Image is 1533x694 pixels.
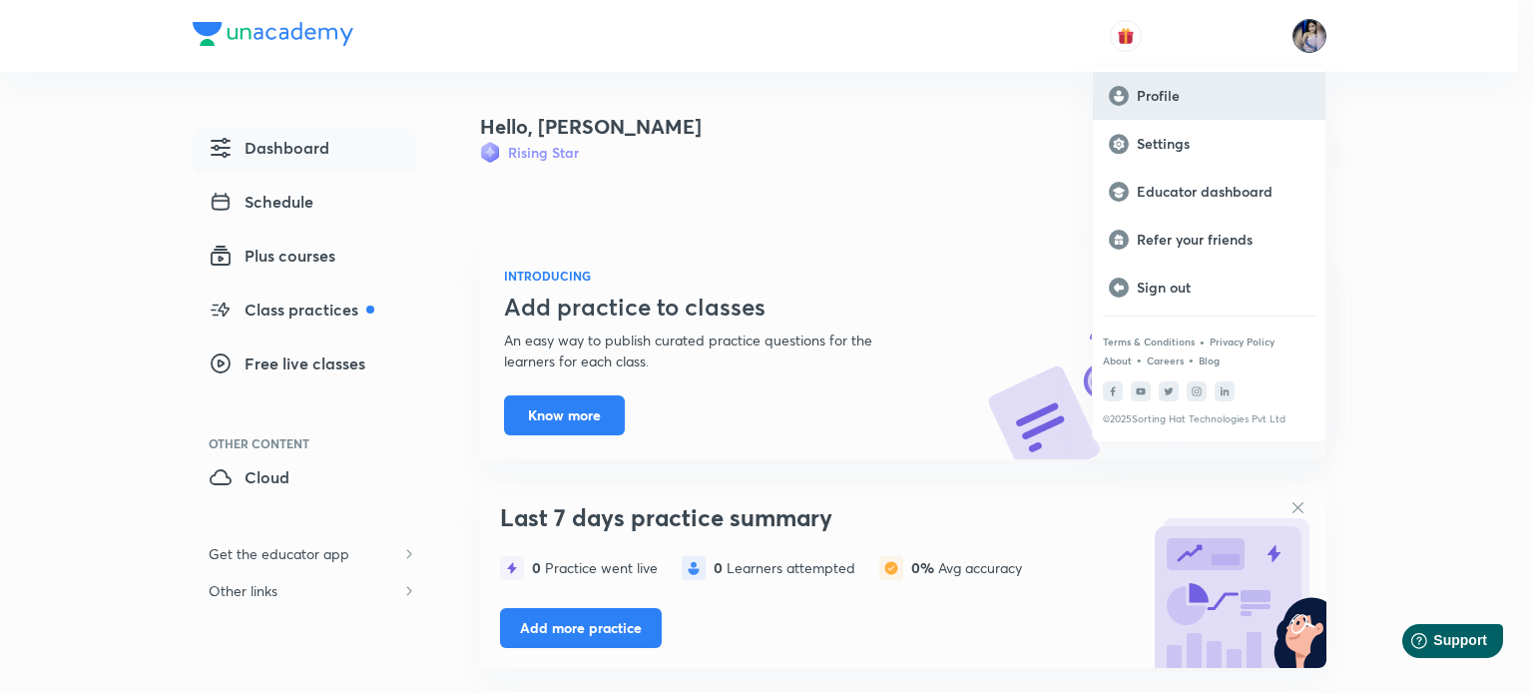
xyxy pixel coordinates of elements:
[1103,413,1315,425] p: © 2025 Sorting Hat Technologies Pvt Ltd
[1137,135,1309,153] p: Settings
[1199,333,1206,350] div: •
[1210,336,1275,347] a: Privacy Policy
[1093,216,1325,264] a: Refer your friends
[1188,350,1195,368] div: •
[1137,183,1309,201] p: Educator dashboard
[1093,72,1325,120] a: Profile
[1137,279,1309,297] p: Sign out
[1093,168,1325,216] a: Educator dashboard
[1137,87,1309,105] p: Profile
[1093,120,1325,168] a: Settings
[1103,354,1132,366] a: About
[1137,231,1309,249] p: Refer your friends
[1103,336,1195,347] a: Terms & Conditions
[1136,350,1143,368] div: •
[1355,616,1511,672] iframe: Help widget launcher
[1199,354,1220,366] a: Blog
[1147,354,1184,366] a: Careers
